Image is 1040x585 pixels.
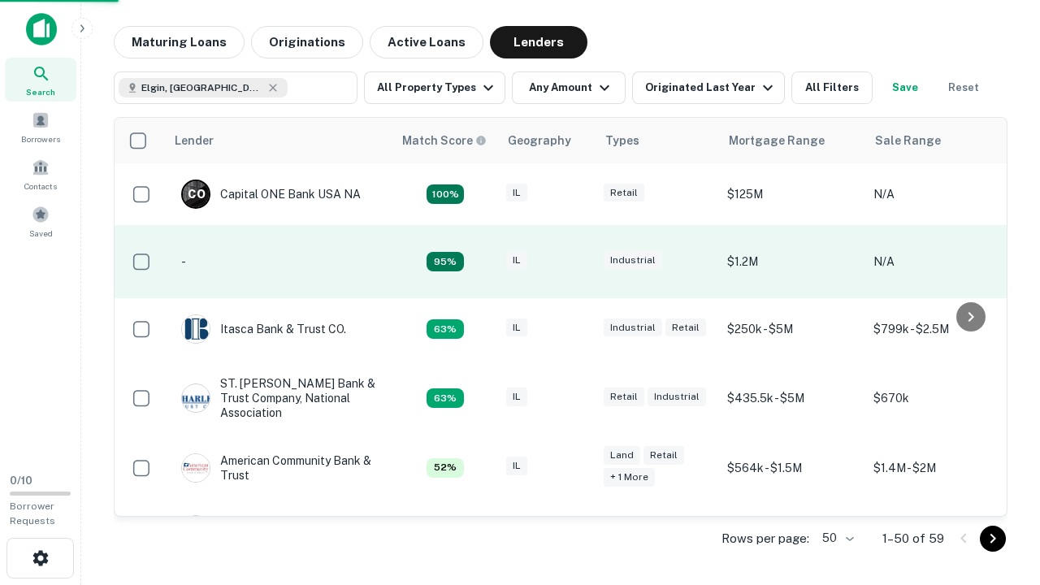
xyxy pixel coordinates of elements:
[5,199,76,243] a: Saved
[938,71,990,104] button: Reset
[506,388,527,406] div: IL
[604,446,640,465] div: Land
[114,26,245,58] button: Maturing Loans
[604,251,662,270] div: Industrial
[181,376,376,421] div: ST. [PERSON_NAME] Bank & Trust Company, National Association
[980,526,1006,552] button: Go to next page
[648,388,706,406] div: Industrial
[24,180,57,193] span: Contacts
[604,184,644,202] div: Retail
[879,71,931,104] button: Save your search to get updates of matches that match your search criteria.
[604,388,644,406] div: Retail
[490,26,587,58] button: Lenders
[5,152,76,196] a: Contacts
[5,105,76,149] a: Borrowers
[865,360,1012,437] td: $670k
[865,499,1012,561] td: N/A
[29,227,53,240] span: Saved
[719,163,865,225] td: $125M
[188,186,205,203] p: C O
[181,453,376,483] div: American Community Bank & Trust
[165,118,392,163] th: Lender
[427,184,464,204] div: Capitalize uses an advanced AI algorithm to match your search with the best lender. The match sco...
[719,225,865,298] td: $1.2M
[26,85,55,98] span: Search
[512,71,626,104] button: Any Amount
[865,118,1012,163] th: Sale Range
[729,131,825,150] div: Mortgage Range
[506,457,527,475] div: IL
[604,468,655,487] div: + 1 more
[427,458,464,478] div: Capitalize uses an advanced AI algorithm to match your search with the best lender. The match sco...
[604,318,662,337] div: Industrial
[10,500,55,526] span: Borrower Requests
[182,516,210,544] img: picture
[791,71,873,104] button: All Filters
[498,118,596,163] th: Geography
[402,132,483,149] h6: Match Score
[427,388,464,408] div: Capitalize uses an advanced AI algorithm to match your search with the best lender. The match sco...
[182,315,210,343] img: picture
[719,298,865,360] td: $250k - $5M
[596,118,719,163] th: Types
[251,26,363,58] button: Originations
[865,437,1012,499] td: $1.4M - $2M
[643,446,684,465] div: Retail
[816,526,856,550] div: 50
[959,455,1040,533] iframe: Chat Widget
[865,163,1012,225] td: N/A
[645,78,778,97] div: Originated Last Year
[865,298,1012,360] td: $799k - $2.5M
[10,474,32,487] span: 0 / 10
[181,180,361,209] div: Capital ONE Bank USA NA
[875,131,941,150] div: Sale Range
[719,118,865,163] th: Mortgage Range
[364,71,505,104] button: All Property Types
[427,252,464,271] div: Capitalize uses an advanced AI algorithm to match your search with the best lender. The match sco...
[632,71,785,104] button: Originated Last Year
[370,26,483,58] button: Active Loans
[182,454,210,482] img: picture
[181,515,359,544] div: Republic Bank Of Chicago
[719,437,865,499] td: $564k - $1.5M
[719,499,865,561] td: $500k - $880.5k
[175,131,214,150] div: Lender
[605,131,639,150] div: Types
[508,131,571,150] div: Geography
[402,132,487,149] div: Capitalize uses an advanced AI algorithm to match your search with the best lender. The match sco...
[182,384,210,412] img: picture
[181,253,186,271] p: -
[506,251,527,270] div: IL
[865,225,1012,298] td: N/A
[5,58,76,102] a: Search
[392,118,498,163] th: Capitalize uses an advanced AI algorithm to match your search with the best lender. The match sco...
[141,80,263,95] span: Elgin, [GEOGRAPHIC_DATA], [GEOGRAPHIC_DATA]
[506,184,527,202] div: IL
[427,319,464,339] div: Capitalize uses an advanced AI algorithm to match your search with the best lender. The match sco...
[721,529,809,548] p: Rows per page:
[506,318,527,337] div: IL
[26,13,57,45] img: capitalize-icon.png
[665,318,706,337] div: Retail
[719,360,865,437] td: $435.5k - $5M
[882,529,944,548] p: 1–50 of 59
[181,314,346,344] div: Itasca Bank & Trust CO.
[21,132,60,145] span: Borrowers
